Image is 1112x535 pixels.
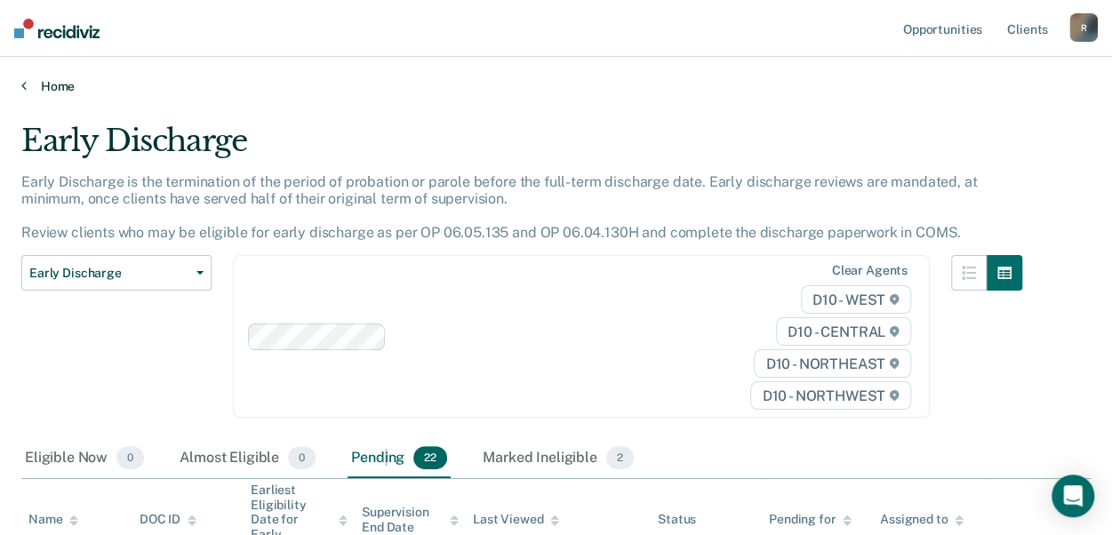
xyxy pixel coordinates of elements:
span: D10 - CENTRAL [776,317,911,346]
a: Home [21,78,1091,94]
div: Clear agents [832,263,908,278]
div: Supervision End Date [362,505,459,535]
p: Early Discharge is the termination of the period of probation or parole before the full-term disc... [21,173,977,242]
span: D10 - NORTHWEST [750,381,910,410]
div: Marked Ineligible2 [479,439,637,478]
div: Open Intercom Messenger [1052,475,1094,517]
button: R [1069,13,1098,42]
div: Pending for [769,512,852,527]
div: Early Discharge [21,123,1022,173]
span: D10 - WEST [801,285,911,314]
span: Early Discharge [29,266,189,281]
div: Eligible Now0 [21,439,148,478]
div: Status [658,512,696,527]
div: Almost Eligible0 [176,439,319,478]
span: 2 [606,446,634,469]
span: D10 - NORTHEAST [754,349,910,378]
span: 22 [413,446,447,469]
div: Pending22 [348,439,451,478]
span: 0 [116,446,144,469]
div: Assigned to [880,512,964,527]
div: Last Viewed [473,512,559,527]
span: 0 [288,446,316,469]
div: Name [28,512,78,527]
img: Recidiviz [14,19,100,38]
button: Early Discharge [21,255,212,291]
div: DOC ID [140,512,196,527]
